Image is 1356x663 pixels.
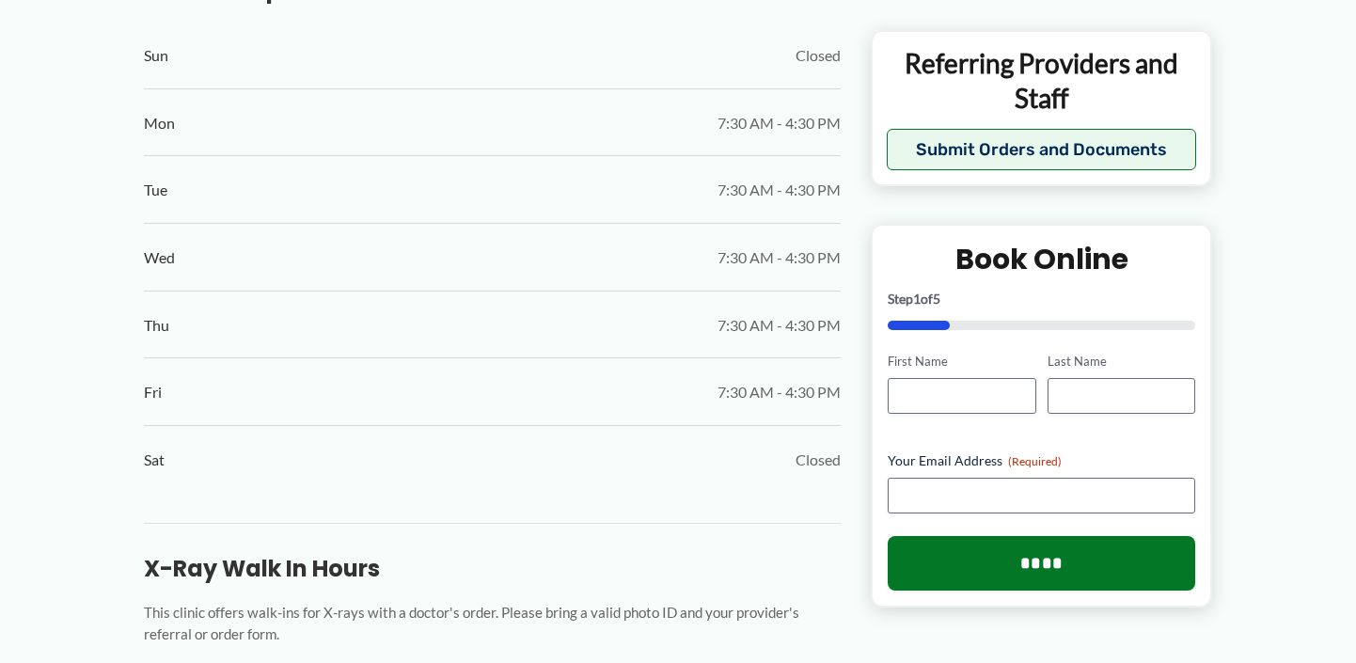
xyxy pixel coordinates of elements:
[1008,453,1062,467] span: (Required)
[888,353,1035,371] label: First Name
[144,311,169,339] span: Thu
[796,41,841,70] span: Closed
[796,446,841,474] span: Closed
[144,244,175,272] span: Wed
[888,292,1195,306] p: Step of
[888,241,1195,277] h2: Book Online
[913,291,921,307] span: 1
[144,176,167,204] span: Tue
[717,378,841,406] span: 7:30 AM - 4:30 PM
[888,450,1195,469] label: Your Email Address
[144,446,165,474] span: Sat
[717,311,841,339] span: 7:30 AM - 4:30 PM
[1048,353,1195,371] label: Last Name
[887,46,1196,115] p: Referring Providers and Staff
[144,554,841,583] h3: X-Ray Walk In Hours
[887,129,1196,170] button: Submit Orders and Documents
[144,602,841,645] p: This clinic offers walk-ins for X-rays with a doctor's order. Please bring a valid photo ID and y...
[933,291,940,307] span: 5
[717,109,841,137] span: 7:30 AM - 4:30 PM
[144,378,162,406] span: Fri
[144,109,175,137] span: Mon
[717,244,841,272] span: 7:30 AM - 4:30 PM
[144,41,168,70] span: Sun
[717,176,841,204] span: 7:30 AM - 4:30 PM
